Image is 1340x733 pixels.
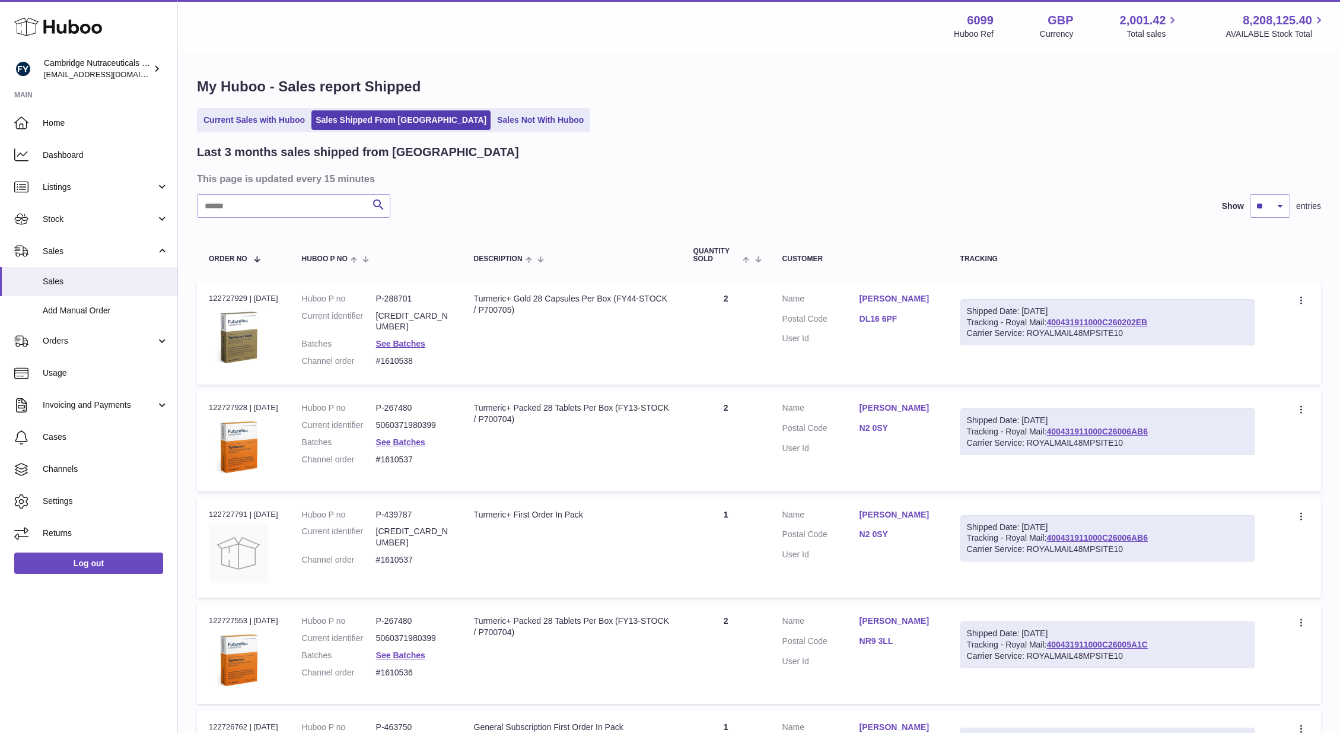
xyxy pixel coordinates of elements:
[860,529,937,540] a: N2 0SY
[860,615,937,627] a: [PERSON_NAME]
[1296,201,1321,212] span: entries
[302,526,376,548] dt: Current identifier
[197,77,1321,96] h1: My Huboo - Sales report Shipped
[1046,533,1147,542] a: 400431911000C26006AB6
[474,293,670,316] div: Turmeric+ Gold 28 Capsules Per Box (FY44-STOCK / P700705)
[954,28,994,40] div: Huboo Ref
[209,630,268,690] img: 60991619191506.png
[376,509,450,521] dd: P-439787
[302,722,376,733] dt: Huboo P no
[43,367,168,379] span: Usage
[197,144,519,160] h2: Last 3 months sales shipped from [GEOGRAPHIC_DATA]
[474,255,523,263] span: Description
[860,313,937,325] a: DL16 6PF
[14,553,163,574] a: Log out
[782,529,860,543] dt: Postal Code
[209,307,268,367] img: 60991720007859.jpg
[860,722,937,733] a: [PERSON_NAME]
[43,214,156,225] span: Stock
[209,509,278,520] div: 122727791 | [DATE]
[682,604,771,704] td: 2
[782,423,860,437] dt: Postal Code
[1120,12,1180,40] a: 2,001.42 Total sales
[782,443,860,454] dt: User Id
[682,391,771,491] td: 2
[682,497,771,598] td: 1
[302,338,376,350] dt: Batches
[43,399,156,411] span: Invoicing and Payments
[860,293,937,304] a: [PERSON_NAME]
[474,722,670,733] div: General Subscription First Order In Pack
[1222,201,1244,212] label: Show
[376,554,450,566] dd: #1610537
[782,402,860,417] dt: Name
[782,333,860,344] dt: User Id
[197,172,1318,185] h3: This page is updated every 15 minutes
[43,305,168,316] span: Add Manual Order
[43,464,168,475] span: Channels
[960,621,1255,668] div: Tracking - Royal Mail:
[967,628,1248,639] div: Shipped Date: [DATE]
[782,313,860,328] dt: Postal Code
[1046,318,1147,327] a: 400431911000C260202EB
[376,420,450,431] dd: 5060371980399
[209,523,268,583] img: no-photo.jpg
[43,182,156,193] span: Listings
[1120,12,1166,28] span: 2,001.42
[376,722,450,733] dd: P-463750
[302,554,376,566] dt: Channel order
[376,651,425,660] a: See Batches
[967,522,1248,533] div: Shipped Date: [DATE]
[376,402,450,414] dd: P-267480
[209,722,278,732] div: 122726762 | [DATE]
[376,293,450,304] dd: P-288701
[967,651,1248,662] div: Carrier Service: ROYALMAIL48MPSITE10
[43,246,156,257] span: Sales
[960,515,1255,562] div: Tracking - Royal Mail:
[302,255,348,263] span: Huboo P no
[682,281,771,385] td: 2
[474,615,670,638] div: Turmeric+ Packed 28 Tablets Per Box (FY13-STOCK / P700704)
[782,615,860,630] dt: Name
[967,328,1248,339] div: Carrier Service: ROYALMAIL48MPSITE10
[860,402,937,414] a: [PERSON_NAME]
[1046,427,1147,436] a: 400431911000C26006AB6
[302,437,376,448] dt: Batches
[376,310,450,333] dd: [CREDIT_CARD_NUMBER]
[967,437,1248,449] div: Carrier Service: ROYALMAIL48MPSITE10
[209,417,268,477] img: 60991619191506.png
[376,667,450,678] dd: #1610536
[782,255,937,263] div: Customer
[960,299,1255,346] div: Tracking - Royal Mail:
[43,431,168,443] span: Cases
[302,420,376,431] dt: Current identifier
[782,509,860,523] dt: Name
[1048,12,1073,28] strong: GBP
[860,423,937,434] a: N2 0SY
[302,454,376,465] dt: Channel order
[967,12,994,28] strong: 6099
[43,528,168,539] span: Returns
[960,408,1255,455] div: Tracking - Royal Mail:
[960,255,1255,263] div: Tracking
[302,667,376,678] dt: Channel order
[43,335,156,347] span: Orders
[44,58,151,80] div: Cambridge Nutraceuticals Ltd
[302,356,376,367] dt: Channel order
[302,402,376,414] dt: Huboo P no
[376,339,425,348] a: See Batches
[376,437,425,447] a: See Batches
[967,306,1248,317] div: Shipped Date: [DATE]
[782,656,860,667] dt: User Id
[302,310,376,333] dt: Current identifier
[302,633,376,644] dt: Current identifier
[967,415,1248,426] div: Shipped Date: [DATE]
[967,544,1248,555] div: Carrier Service: ROYALMAIL48MPSITE10
[376,356,450,367] dd: #1610538
[43,150,168,161] span: Dashboard
[311,110,491,130] a: Sales Shipped From [GEOGRAPHIC_DATA]
[693,247,740,263] span: Quantity Sold
[493,110,588,130] a: Sales Not With Huboo
[376,526,450,548] dd: [CREDIT_CARD_NUMBER]
[209,615,278,626] div: 122727553 | [DATE]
